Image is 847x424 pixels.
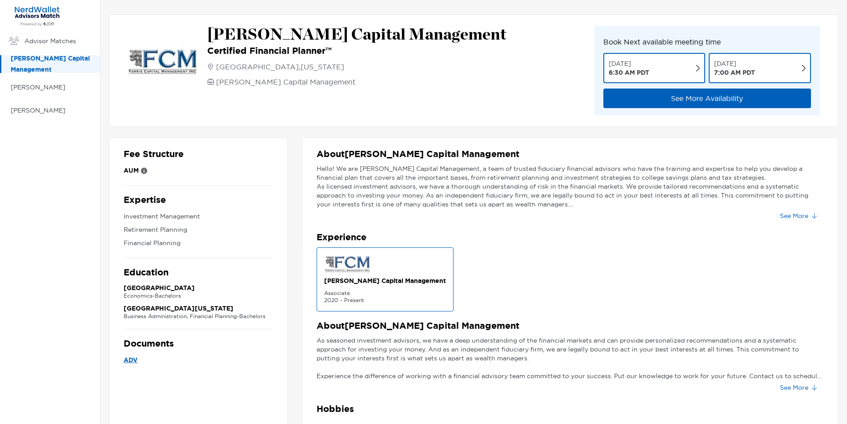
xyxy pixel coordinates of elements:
[773,209,823,223] button: See More
[317,182,823,209] p: As licensed investment advisors, we have a thorough understanding of risk in the financial market...
[124,304,273,313] p: [GEOGRAPHIC_DATA][US_STATE]
[216,77,355,87] p: [PERSON_NAME] Capital Management
[124,292,273,299] p: Economics - Bachelors
[609,68,649,77] p: 6:30 AM PDT
[207,45,506,56] p: Certified Financial Planner™
[124,338,273,349] p: Documents
[603,89,811,108] button: See More Availability
[124,224,273,235] p: Retirement Planning
[207,26,506,44] p: [PERSON_NAME] Capital Management
[317,164,823,182] p: Hello! We are [PERSON_NAME] Capital Management, a team of trusted fiduciary financial advisors wh...
[216,61,344,72] p: [GEOGRAPHIC_DATA] , [US_STATE]
[124,238,273,249] p: Financial Planning
[124,165,139,176] p: AUM
[324,255,371,273] img: firm logo
[714,68,755,77] p: 7:00 AM PDT
[609,59,649,68] p: [DATE]
[11,105,91,116] p: [PERSON_NAME]
[603,53,706,83] button: [DATE] 6:30 AM PDT
[124,267,273,278] p: Education
[317,149,823,160] p: About [PERSON_NAME] Capital Management
[127,26,198,97] img: avatar
[317,232,823,243] p: Experience
[773,380,823,395] button: See More
[124,194,273,206] p: Expertise
[714,59,755,68] p: [DATE]
[11,53,91,75] p: [PERSON_NAME] Capital Management
[603,36,811,48] p: Book Next available meeting time
[324,297,446,304] p: 2020 - Present
[11,82,91,93] p: [PERSON_NAME]
[317,320,823,331] p: About [PERSON_NAME] Capital Management
[124,211,273,222] p: Investment Management
[709,53,811,83] button: [DATE] 7:00 AM PDT
[317,404,823,415] p: Hobbies
[124,283,273,292] p: [GEOGRAPHIC_DATA]
[324,290,446,297] p: Associate
[317,336,823,380] p: As seasoned investment advisors, we have a deep understanding of the financial markets and can pr...
[11,6,64,26] img: Zoe Financial
[324,276,446,285] p: [PERSON_NAME] Capital Management
[124,313,273,320] p: Business Administration, Financial Planning - Bachelors
[124,355,273,366] a: ADV
[124,149,273,160] p: Fee Structure
[24,36,91,47] p: Advisor Matches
